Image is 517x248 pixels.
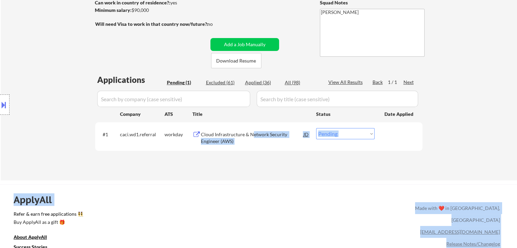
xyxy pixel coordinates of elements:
div: Applications [97,76,165,84]
a: [EMAIL_ADDRESS][DOMAIN_NAME] [420,229,500,235]
a: Refer & earn free applications 👯‍♀️ [14,212,273,219]
strong: Minimum salary: [95,7,132,13]
div: Back [373,79,383,86]
div: caci.wd1.referral [120,131,165,138]
div: Pending (1) [167,79,201,86]
div: Applied (36) [245,79,279,86]
button: Add a Job Manually [210,38,279,51]
div: Excluded (61) [206,79,240,86]
div: 1 / 1 [388,79,403,86]
div: ApplyAll [14,194,59,206]
u: About ApplyAll [14,234,47,240]
div: View All Results [328,79,365,86]
div: JD [303,128,310,140]
button: Download Resume [211,53,261,68]
div: Buy ApplyAll as a gift 🎁 [14,220,82,225]
div: Date Applied [384,111,414,118]
a: About ApplyAll [14,234,56,242]
a: Buy ApplyAll as a gift 🎁 [14,219,82,227]
div: ATS [165,111,192,118]
div: Cloud Infrastructure & Network Security Engineer (AWS) [201,131,304,144]
div: Title [192,111,310,118]
a: Release Notes/Changelog [446,241,500,247]
div: All (98) [285,79,319,86]
div: no [207,21,227,28]
input: Search by company (case sensitive) [97,91,250,107]
strong: Will need Visa to work in that country now/future?: [95,21,208,27]
div: Next [403,79,414,86]
div: Made with ❤️ in [GEOGRAPHIC_DATA], [GEOGRAPHIC_DATA] [412,202,500,226]
div: workday [165,131,192,138]
div: $90,000 [95,7,208,14]
div: Company [120,111,165,118]
input: Search by title (case sensitive) [257,91,418,107]
div: Status [316,108,375,120]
